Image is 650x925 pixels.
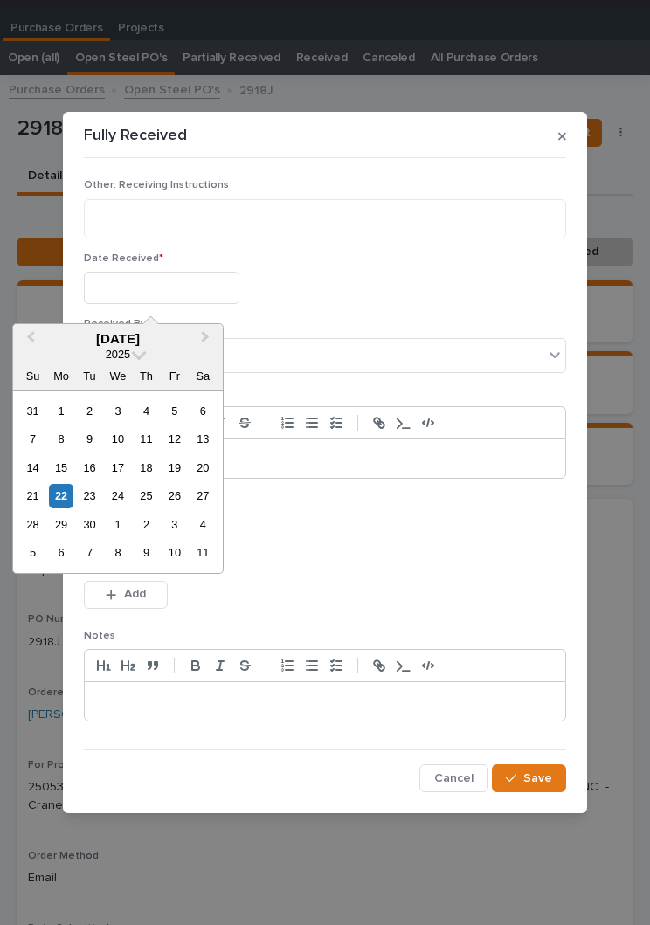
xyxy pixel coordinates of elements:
div: Choose Friday, September 12th, 2025 [162,427,186,451]
span: Save [523,770,552,786]
div: Choose Thursday, October 2nd, 2025 [135,513,158,536]
div: Choose Monday, October 6th, 2025 [49,541,73,564]
div: Choose Sunday, September 21st, 2025 [21,484,45,507]
div: Choose Sunday, September 7th, 2025 [21,427,45,451]
div: Mo [49,364,73,388]
div: Choose Tuesday, September 30th, 2025 [78,513,101,536]
div: Choose Friday, September 19th, 2025 [162,456,186,480]
div: Choose Tuesday, September 16th, 2025 [78,456,101,480]
div: Choose Sunday, September 28th, 2025 [21,513,45,536]
span: Other: Receiving Instructions [84,180,229,190]
div: Choose Sunday, October 5th, 2025 [21,541,45,564]
div: Choose Saturday, October 4th, 2025 [191,513,215,536]
div: Choose Saturday, September 13th, 2025 [191,427,215,451]
div: Choose Wednesday, September 3rd, 2025 [106,399,129,423]
div: [DATE] [13,331,223,347]
button: Save [492,764,566,792]
span: Notes [84,631,115,641]
div: Choose Friday, September 26th, 2025 [162,484,186,507]
div: Th [135,364,158,388]
div: Choose Monday, September 29th, 2025 [49,513,73,536]
div: Choose Saturday, September 20th, 2025 [191,456,215,480]
div: Choose Monday, September 8th, 2025 [49,427,73,451]
div: Su [21,364,45,388]
div: Choose Tuesday, September 2nd, 2025 [78,399,101,423]
div: We [106,364,129,388]
div: Choose Wednesday, October 8th, 2025 [106,541,129,564]
div: Choose Friday, October 3rd, 2025 [162,513,186,536]
button: Add [84,581,168,609]
div: Choose Tuesday, September 9th, 2025 [78,427,101,451]
div: Choose Tuesday, September 23rd, 2025 [78,484,101,507]
div: Choose Saturday, September 6th, 2025 [191,399,215,423]
button: Next Month [193,326,221,354]
div: Sa [191,364,215,388]
div: Choose Friday, October 10th, 2025 [162,541,186,564]
div: Choose Saturday, September 27th, 2025 [191,484,215,507]
div: Choose Thursday, September 25th, 2025 [135,484,158,507]
p: Fully Received [84,127,187,146]
span: 2025 [106,348,130,361]
button: Cancel [419,764,488,792]
div: Choose Thursday, September 4th, 2025 [135,399,158,423]
div: Choose Wednesday, September 17th, 2025 [106,456,129,480]
div: Choose Wednesday, October 1st, 2025 [106,513,129,536]
span: Cancel [434,770,474,786]
div: Choose Thursday, October 9th, 2025 [135,541,158,564]
span: Add [124,586,146,602]
div: Choose Thursday, September 18th, 2025 [135,456,158,480]
div: Fr [162,364,186,388]
div: Tu [78,364,101,388]
div: Choose Monday, September 1st, 2025 [49,399,73,423]
div: Choose Wednesday, September 10th, 2025 [106,427,129,451]
div: Choose Wednesday, September 24th, 2025 [106,484,129,507]
div: Choose Saturday, October 11th, 2025 [191,541,215,564]
span: Date Received [84,253,163,264]
div: Choose Sunday, September 14th, 2025 [21,456,45,480]
div: Choose Sunday, August 31st, 2025 [21,399,45,423]
div: Choose Tuesday, October 7th, 2025 [78,541,101,564]
div: month 2025-09 [18,397,217,567]
div: Choose Friday, September 5th, 2025 [162,399,186,423]
button: Previous Month [15,326,43,354]
div: Choose Thursday, September 11th, 2025 [135,427,158,451]
div: Choose Monday, September 22nd, 2025 [49,484,73,507]
div: Choose Monday, September 15th, 2025 [49,456,73,480]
